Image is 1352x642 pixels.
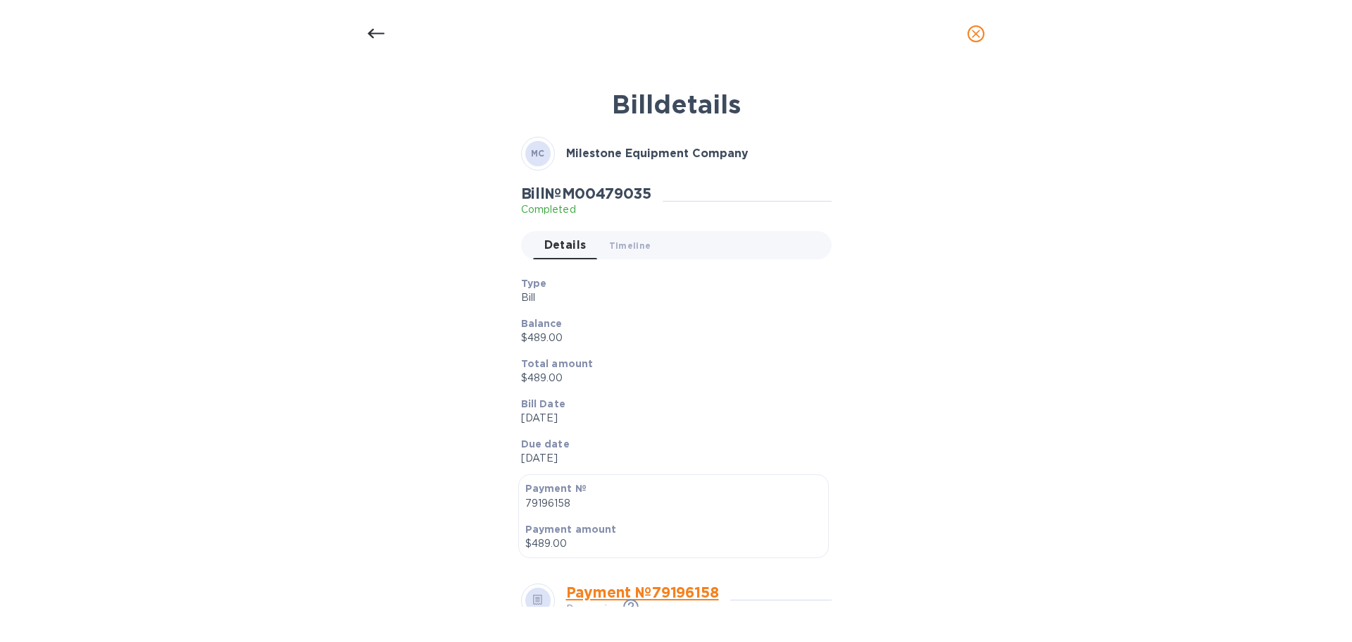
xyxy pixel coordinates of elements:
[525,536,822,551] p: $489.00
[525,483,587,494] b: Payment №
[544,235,587,255] span: Details
[521,398,565,409] b: Bill Date
[521,202,652,217] p: Completed
[521,438,570,450] b: Due date
[612,89,741,120] b: Bill details
[521,331,820,345] p: $489.00
[521,185,652,202] h2: Bill № M00479035
[521,371,820,385] p: $489.00
[959,17,993,51] button: close
[531,148,545,159] b: MC
[521,318,563,329] b: Balance
[521,451,820,466] p: [DATE]
[566,602,620,617] p: Processing
[521,290,820,305] p: Bill
[521,411,820,426] p: [DATE]
[521,278,547,289] b: Type
[566,147,749,160] b: Milestone Equipment Company
[521,358,594,369] b: Total amount
[566,584,719,601] a: Payment № 79196158
[609,238,651,253] span: Timeline
[525,524,617,535] b: Payment amount
[525,496,822,511] p: 79196158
